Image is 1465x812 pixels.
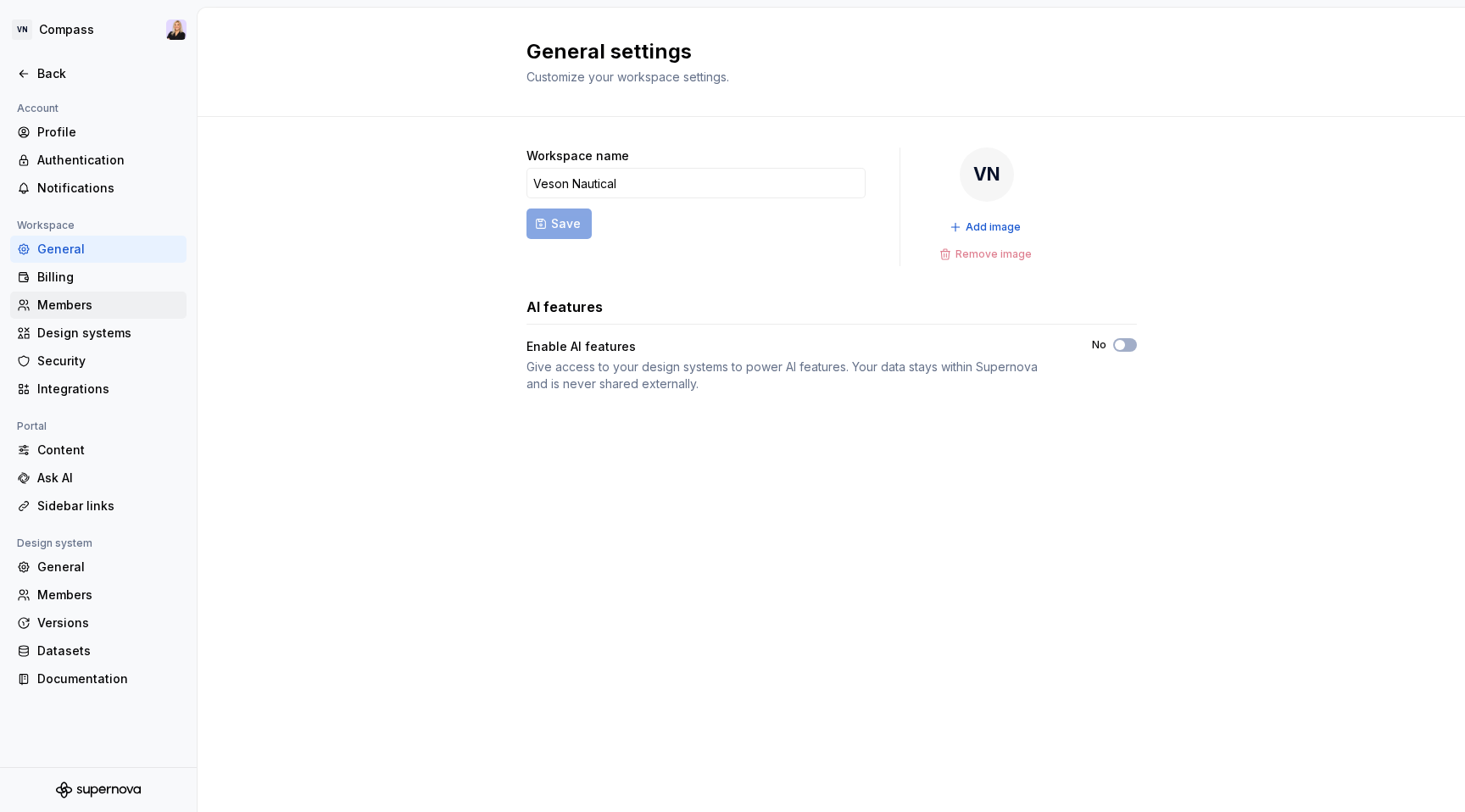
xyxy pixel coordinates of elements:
[37,180,180,197] div: Notifications
[10,665,187,692] a: Documentation
[3,11,193,48] button: VNCompassKristina Gudim
[37,559,180,576] div: General
[10,464,187,492] a: Ask AI
[10,98,65,119] div: Account
[39,21,94,38] div: Compass
[37,325,180,342] div: Design systems
[10,637,187,665] a: Datasets
[944,215,1028,239] button: Add image
[10,533,99,553] div: Design system
[526,297,603,317] h3: AI features
[37,381,180,398] div: Integrations
[37,241,180,258] div: General
[10,147,187,174] a: Authentication
[37,152,180,169] div: Authentication
[10,215,81,236] div: Workspace
[526,359,1061,392] div: Give access to your design systems to power AI features. Your data stays within Supernova and is ...
[526,38,1117,65] h2: General settings
[37,670,180,687] div: Documentation
[966,220,1021,234] span: Add image
[10,609,187,637] a: Versions
[526,70,729,84] span: Customize your workspace settings.
[56,781,141,798] svg: Supernova Logo
[10,175,187,202] a: Notifications
[37,124,180,141] div: Profile
[10,416,53,437] div: Portal
[10,119,187,146] a: Profile
[37,470,180,487] div: Ask AI
[10,320,187,347] a: Design systems
[1092,338,1106,352] label: No
[37,587,180,603] div: Members
[10,236,187,263] a: General
[10,581,187,609] a: Members
[37,642,180,659] div: Datasets
[10,60,187,87] a: Back
[12,19,32,40] div: VN
[10,292,187,319] a: Members
[10,375,187,403] a: Integrations
[10,348,187,375] a: Security
[10,492,187,520] a: Sidebar links
[37,442,180,459] div: Content
[10,437,187,464] a: Content
[10,553,187,581] a: General
[37,353,180,370] div: Security
[10,264,187,291] a: Billing
[37,269,180,286] div: Billing
[960,147,1014,202] div: VN
[166,19,187,40] img: Kristina Gudim
[526,338,636,355] div: Enable AI features
[37,615,180,631] div: Versions
[37,297,180,314] div: Members
[37,65,180,82] div: Back
[526,147,629,164] label: Workspace name
[37,498,180,514] div: Sidebar links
